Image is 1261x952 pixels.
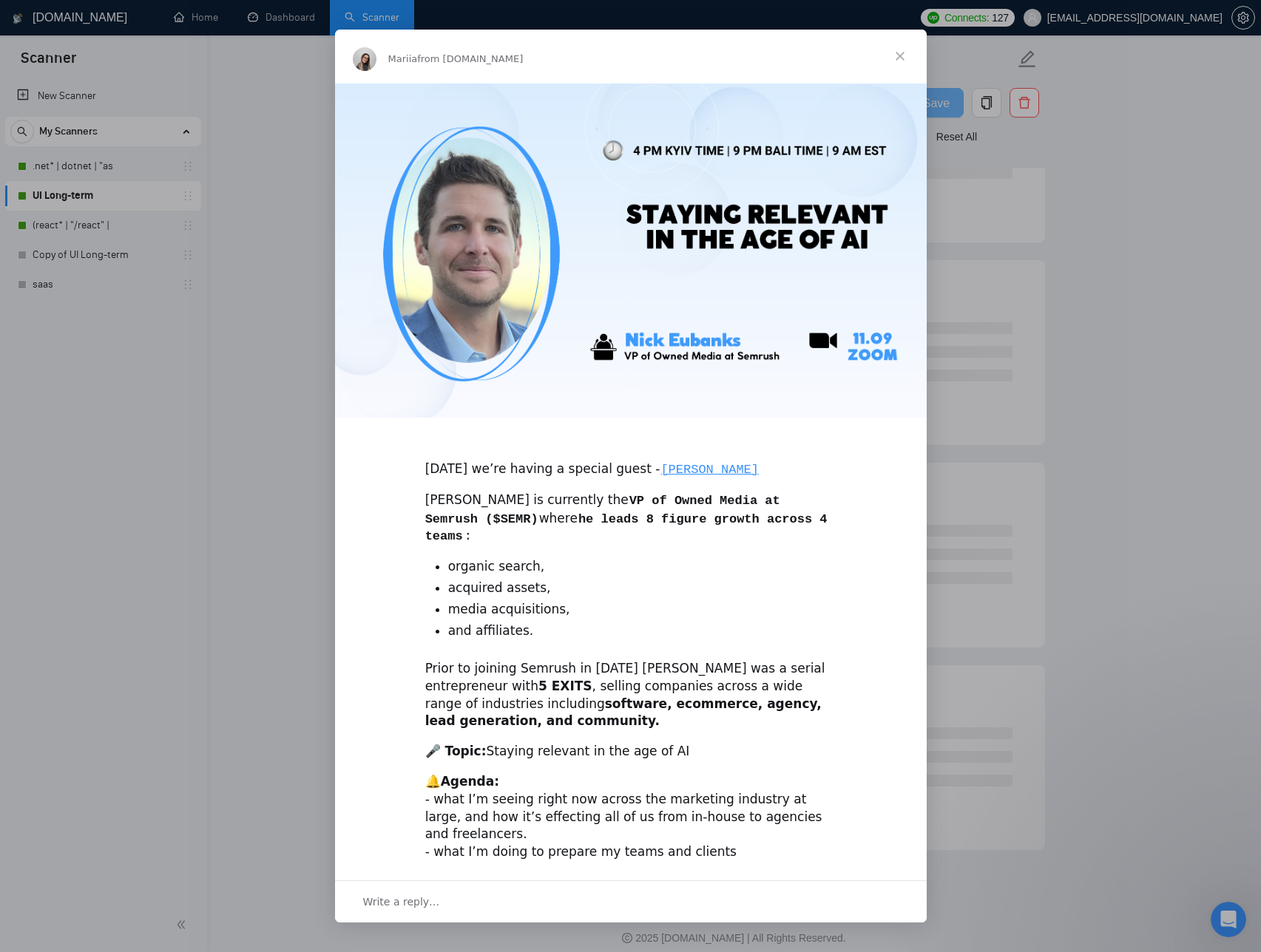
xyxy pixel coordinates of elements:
span: from [DOMAIN_NAME] [417,53,523,64]
b: 5 EXITS [538,679,592,693]
b: Agenda: [441,774,499,789]
b: software, ecommerce, agency, lead generation, and community. [425,696,822,729]
div: 🔔 - what I’m seeing right now across the marketing industry at large, and how it’s effecting all ... [425,773,836,861]
code: [PERSON_NAME] [660,462,760,477]
li: acquired assets, [448,579,836,597]
div: Prior to joining Semrush in [DATE] [PERSON_NAME] was a serial entrepreneur with , selling compani... [425,660,836,730]
code: he leads 8 figure growth across 4 teams [425,511,828,545]
li: organic search, [448,558,836,576]
code: : [464,528,473,544]
span: Mariia [388,53,418,64]
span: Close [873,30,927,83]
div: [PERSON_NAME] is currently the where [425,492,836,545]
li: media acquisitions, [448,601,836,619]
code: VP of Owned Media at Semrush ($SEMR) [425,493,780,527]
div: Open conversation and reply [335,880,927,922]
span: Write a reply… [363,892,440,911]
img: Profile image for Mariia [353,47,376,71]
a: [PERSON_NAME] [660,461,760,476]
div: Staying relevant in the age of AI [425,743,836,761]
li: and affiliates. [448,622,836,640]
div: [DATE] we’re having a special guest - [425,443,836,479]
b: 🎤 Topic: [425,744,487,758]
